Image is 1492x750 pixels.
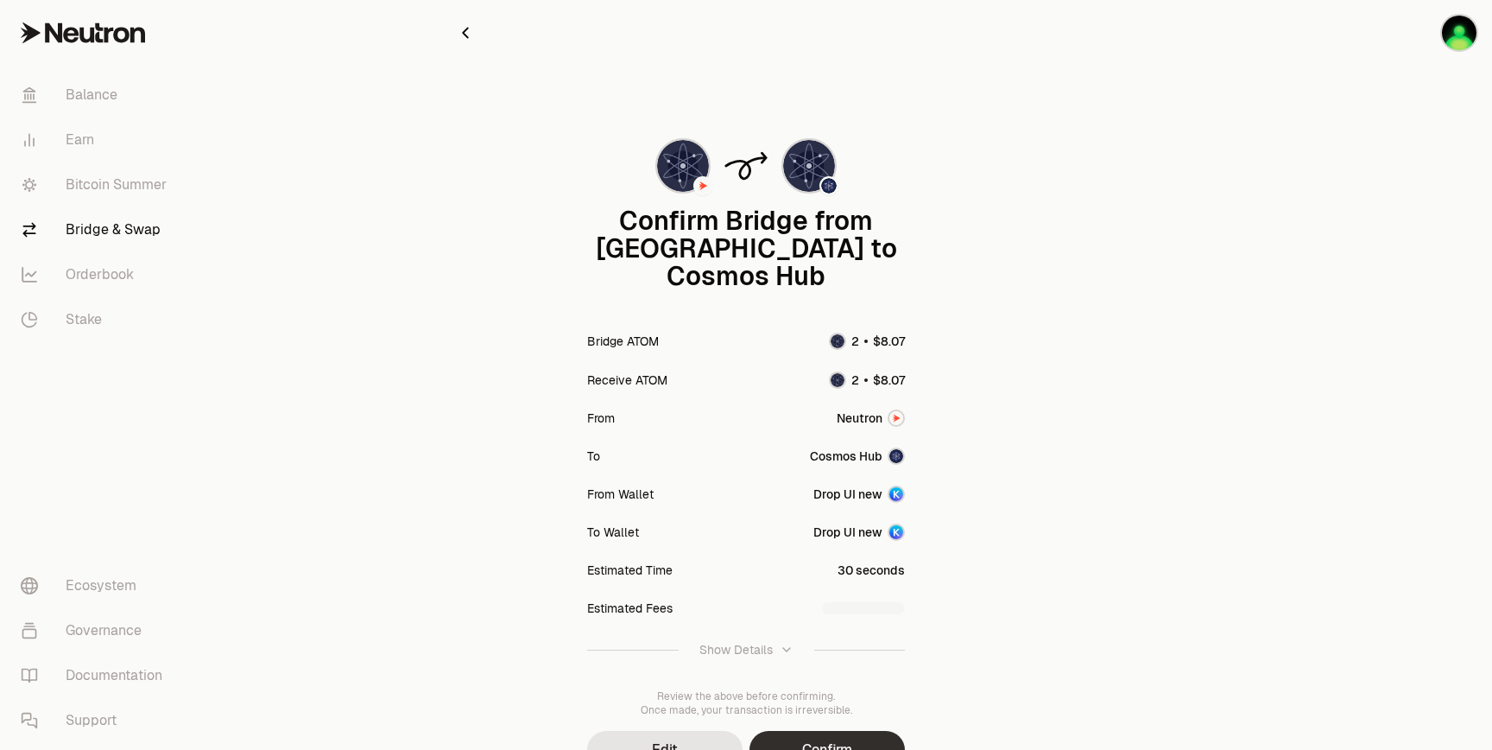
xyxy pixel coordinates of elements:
[587,524,639,541] div: To Wallet
[695,178,711,194] img: Neutron Logo
[657,140,709,192] img: ATOM Logo
[587,448,600,465] div: To
[813,486,882,503] div: Drop UI new
[783,140,835,192] img: ATOM Logo
[889,487,903,501] img: Account Image
[831,334,844,348] img: ATOM Logo
[7,653,186,698] a: Documentation
[813,524,905,541] button: Drop UI newAccount Image
[889,449,903,463] img: Cosmos Hub Logo
[699,641,773,658] div: Show Details
[7,252,186,297] a: Orderbook
[7,73,186,118] a: Balance
[587,627,905,672] button: Show Details
[837,410,882,427] span: Neutron
[587,690,905,717] div: Review the above before confirming. Once made, your transaction is irreversible.
[587,333,659,350] div: Bridge ATOM
[813,524,882,541] div: Drop UI new
[813,486,905,503] button: Drop UI newAccount Image
[1442,16,1476,50] img: Drop UI new
[821,178,837,194] img: Cosmos Hub Logo
[587,207,905,290] div: Confirm Bridge from [GEOGRAPHIC_DATA] to Cosmos Hub
[7,563,186,608] a: Ecosystem
[889,411,903,425] img: Neutron Logo
[889,525,903,539] img: Account Image
[587,600,673,617] div: Estimated Fees
[587,372,667,389] div: Receive ATOM
[810,448,882,465] span: Cosmos Hub
[7,162,186,207] a: Bitcoin Summer
[7,207,186,252] a: Bridge & Swap
[587,562,673,579] div: Estimated Time
[7,608,186,653] a: Governance
[7,297,186,342] a: Stake
[7,118,186,162] a: Earn
[831,373,844,387] img: ATOM Logo
[587,486,654,503] div: From Wallet
[838,562,905,579] div: 30 seconds
[7,698,186,743] a: Support
[587,410,615,427] div: From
